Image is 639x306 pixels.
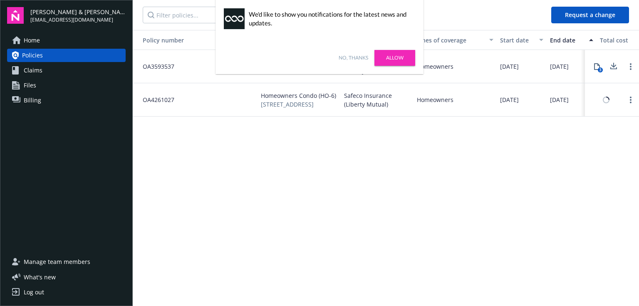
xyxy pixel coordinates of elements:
[589,58,605,75] button: 3
[136,36,245,45] div: Toggle SortBy
[7,255,126,269] a: Manage team members
[417,62,453,71] div: Homeowners
[136,62,174,71] span: OA3593537
[7,7,24,24] img: navigator-logo.svg
[24,286,44,299] div: Log out
[7,273,69,281] button: What's new
[626,62,636,72] a: Open options
[414,30,497,50] button: Lines of coverage
[136,95,174,104] span: OA4261027
[136,36,245,45] div: Policy number
[7,49,126,62] a: Policies
[24,79,36,92] span: Files
[417,95,453,104] div: Homeowners
[7,94,126,107] a: Billing
[547,30,597,50] button: End date
[261,100,336,109] span: [STREET_ADDRESS]
[550,62,569,71] span: [DATE]
[497,30,547,50] button: Start date
[500,36,534,45] div: Start date
[7,79,126,92] a: Files
[30,7,126,16] span: [PERSON_NAME] & [PERSON_NAME]
[24,273,56,281] span: What ' s new
[24,255,90,269] span: Manage team members
[339,54,368,62] a: No, thanks
[24,34,40,47] span: Home
[7,64,126,77] a: Claims
[550,95,569,104] span: [DATE]
[7,34,126,47] a: Home
[24,94,41,107] span: Billing
[24,64,42,77] span: Claims
[417,36,484,45] div: Lines of coverage
[598,67,603,72] div: 3
[626,95,636,105] a: Open options
[550,36,584,45] div: End date
[374,50,415,66] a: Allow
[261,91,336,100] span: Homeowners Condo (HO-6)
[249,10,411,27] div: We'd like to show you notifications for the latest news and updates.
[500,62,519,71] span: [DATE]
[344,91,410,109] span: Safeco Insurance (Liberty Mutual)
[30,7,126,24] button: [PERSON_NAME] & [PERSON_NAME][EMAIL_ADDRESS][DOMAIN_NAME]
[22,49,43,62] span: Policies
[30,16,126,24] span: [EMAIL_ADDRESS][DOMAIN_NAME]
[143,7,247,23] input: Filter policies...
[551,7,629,23] button: Request a change
[600,36,638,45] div: Total cost
[500,95,519,104] span: [DATE]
